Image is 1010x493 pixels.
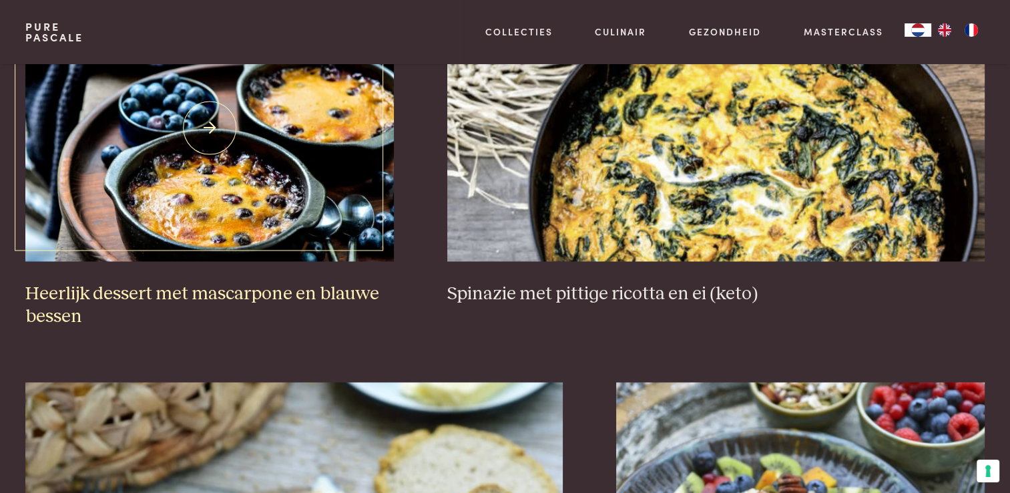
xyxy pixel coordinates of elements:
[595,25,646,39] a: Culinair
[485,25,553,39] a: Collecties
[689,25,761,39] a: Gezondheid
[447,283,985,306] h3: Spinazie met pittige ricotta en ei (keto)
[931,23,985,37] ul: Language list
[25,283,394,329] h3: Heerlijk dessert met mascarpone en blauwe bessen
[977,460,999,482] button: Uw voorkeuren voor toestemming voor trackingtechnologieën
[958,23,985,37] a: FR
[25,21,83,43] a: PurePascale
[905,23,931,37] div: Language
[931,23,958,37] a: EN
[804,25,883,39] a: Masterclass
[905,23,985,37] aside: Language selected: Nederlands
[905,23,931,37] a: NL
